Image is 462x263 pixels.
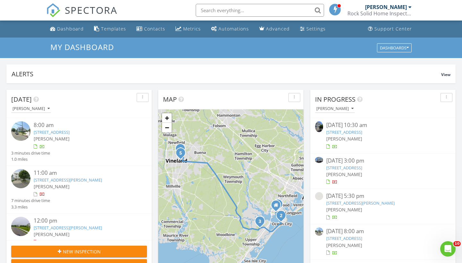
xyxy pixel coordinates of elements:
[315,121,451,150] a: [DATE] 10:30 am [STREET_ADDRESS] [PERSON_NAME]
[326,129,362,135] a: [STREET_ADDRESS]
[91,23,129,35] a: Templates
[266,26,290,32] div: Advanced
[34,169,135,177] div: 11:00 am
[63,248,101,255] span: New Inspection
[180,148,184,152] div: 1116 Ramblewood Drive, Vineland, NJ 08360
[46,9,117,22] a: SPECTORA
[11,105,51,113] button: [PERSON_NAME]
[34,183,70,190] span: [PERSON_NAME]
[326,227,440,235] div: [DATE] 8:00 am
[326,192,440,200] div: [DATE] 5:30 pm
[453,241,461,246] span: 10
[441,72,450,77] span: View
[326,207,362,213] span: [PERSON_NAME]
[11,95,32,104] span: [DATE]
[315,121,323,132] img: 9357292%2Fcover_photos%2FNAfy8j8HQJrTTZ9IkmYW%2Fsmall.jpeg
[380,46,409,50] div: Dashboards
[50,42,114,52] span: My Dashboard
[316,106,354,111] div: [PERSON_NAME]
[34,225,102,231] a: [STREET_ADDRESS][PERSON_NAME]
[65,3,117,17] span: SPECTORA
[326,235,362,241] a: [STREET_ADDRESS]
[13,106,50,111] div: [PERSON_NAME]
[377,43,412,52] button: Dashboards
[183,26,201,32] div: Metrics
[12,70,441,78] div: Alerts
[11,217,147,258] a: 12:00 pm [STREET_ADDRESS][PERSON_NAME] [PERSON_NAME] 11 minutes drive time 6.4 miles
[315,105,355,113] button: [PERSON_NAME]
[162,113,172,123] a: Zoom in
[179,151,182,156] i: 5
[34,129,70,135] a: [STREET_ADDRESS]
[281,215,285,219] div: 802 Coolidge Rd 2, Ocean City, NJ 08226
[257,23,292,35] a: Advanced
[326,200,395,206] a: [STREET_ADDRESS][PERSON_NAME]
[46,3,60,17] img: The Best Home Inspection Software - Spectora
[374,26,412,32] div: Support Center
[11,198,50,204] div: 7 minutes drive time
[144,26,165,32] div: Contacts
[11,169,30,188] img: streetview
[11,169,147,210] a: 11:00 am [STREET_ADDRESS][PERSON_NAME] [PERSON_NAME] 7 minutes drive time 3.3 miles
[326,242,362,248] span: [PERSON_NAME]
[260,221,264,225] div: 2 Henry Road, Upper Township, NJ 08223
[326,136,362,142] span: [PERSON_NAME]
[57,26,84,32] div: Dashboard
[365,23,415,35] a: Support Center
[11,121,30,140] img: streetview
[315,192,323,200] img: streetview
[365,4,407,10] div: [PERSON_NAME]
[276,205,280,209] div: 754 4th Street, Somers Point NJ 08244
[326,121,440,129] div: [DATE] 10:30 am
[11,156,50,162] div: 1.0 miles
[306,26,326,32] div: Settings
[315,95,355,104] span: In Progress
[34,217,135,225] div: 12:00 pm
[34,177,102,183] a: [STREET_ADDRESS][PERSON_NAME]
[280,214,282,218] i: 2
[315,157,323,163] img: 9364852%2Fcover_photos%2FDBLChuGikWPwbJt1eYm7%2Fsmall.jpg
[315,227,323,235] img: streetview
[173,23,203,35] a: Metrics
[196,4,324,17] input: Search everything...
[11,204,50,210] div: 3.3 miles
[209,23,252,35] a: Automations (Basic)
[297,23,328,35] a: Settings
[326,171,362,177] span: [PERSON_NAME]
[315,192,451,221] a: [DATE] 5:30 pm [STREET_ADDRESS][PERSON_NAME] [PERSON_NAME]
[34,121,135,129] div: 8:00 am
[326,165,362,171] a: [STREET_ADDRESS]
[34,136,70,142] span: [PERSON_NAME]
[47,23,86,35] a: Dashboard
[11,150,50,156] div: 3 minutes drive time
[347,10,412,17] div: Rock Solid Home Inspections, LLC
[278,204,282,208] div: 540 Sunset Avenue, Somers Point, NJ 08244
[440,241,456,257] iframe: Intercom live chat
[259,219,261,224] i: 3
[11,246,147,257] button: New Inspection
[134,23,168,35] a: Contacts
[162,123,172,132] a: Zoom out
[179,147,182,151] i: 4
[181,153,184,157] div: 25 Temple Road, Vineland, NJ 08360
[218,26,249,32] div: Automations
[315,227,451,256] a: [DATE] 8:00 am [STREET_ADDRESS] [PERSON_NAME]
[11,217,30,236] img: streetview
[34,231,70,237] span: [PERSON_NAME]
[326,157,440,165] div: [DATE] 3:00 pm
[11,121,147,162] a: 8:00 am [STREET_ADDRESS] [PERSON_NAME] 3 minutes drive time 1.0 miles
[315,157,451,185] a: [DATE] 3:00 pm [STREET_ADDRESS] [PERSON_NAME]
[101,26,126,32] div: Templates
[163,95,177,104] span: Map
